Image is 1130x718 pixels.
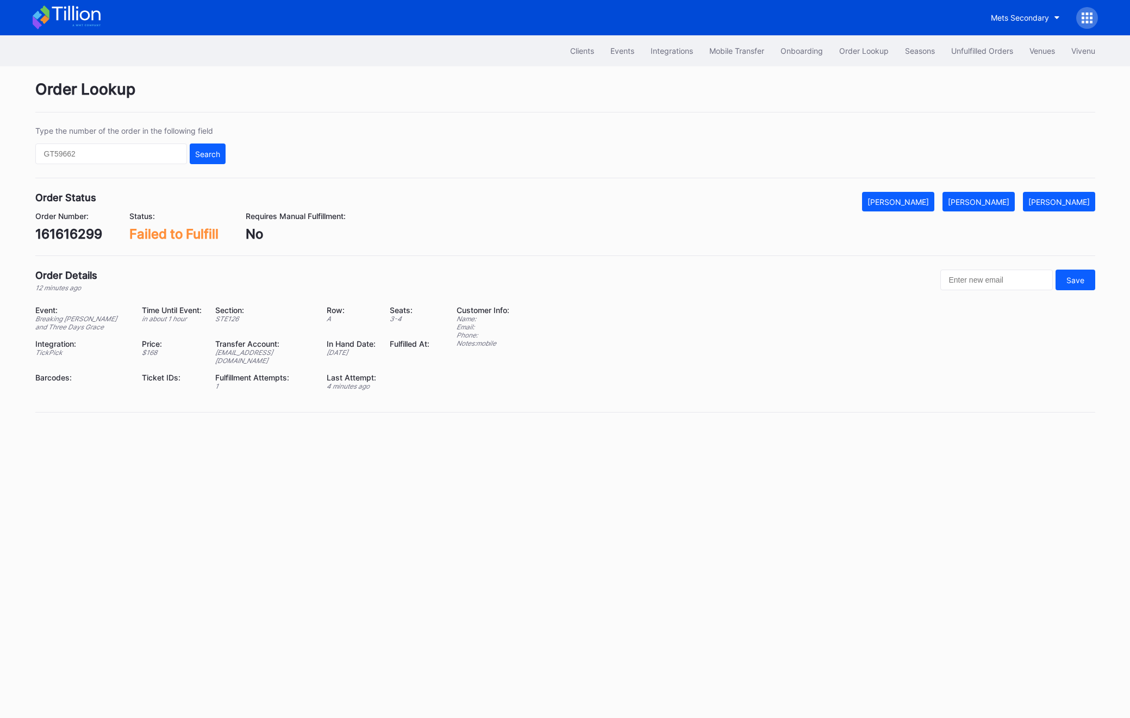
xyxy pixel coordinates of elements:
div: Row: [327,305,376,315]
div: [PERSON_NAME] [948,197,1009,207]
div: In Hand Date: [327,339,376,348]
button: Order Lookup [831,41,897,61]
button: [PERSON_NAME] [1023,192,1095,211]
div: 161616299 [35,226,102,242]
button: [PERSON_NAME] [862,192,934,211]
div: Fulfilled At: [390,339,429,348]
button: Mets Secondary [983,8,1068,28]
div: STE126 [215,315,313,323]
div: 1 [215,382,313,390]
div: Ticket IDs: [142,373,202,382]
div: [PERSON_NAME] [1028,197,1090,207]
div: Events [610,46,634,55]
div: Vivenu [1071,46,1095,55]
button: Onboarding [772,41,831,61]
div: Breaking [PERSON_NAME] and Three Days Grace [35,315,128,331]
div: Phone: [457,331,509,339]
div: Venues [1029,46,1055,55]
div: [EMAIL_ADDRESS][DOMAIN_NAME] [215,348,313,365]
div: Integration: [35,339,128,348]
div: Seats: [390,305,429,315]
button: Integrations [642,41,701,61]
button: Seasons [897,41,943,61]
div: Type the number of the order in the following field [35,126,226,135]
div: $ 168 [142,348,202,357]
div: Status: [129,211,218,221]
button: Venues [1021,41,1063,61]
div: Order Number: [35,211,102,221]
div: Time Until Event: [142,305,202,315]
div: Order Lookup [35,80,1095,113]
div: A [327,315,376,323]
div: Name: [457,315,509,323]
button: Unfulfilled Orders [943,41,1021,61]
div: Mobile Transfer [709,46,764,55]
div: Unfulfilled Orders [951,46,1013,55]
button: Save [1056,270,1095,290]
div: Barcodes: [35,373,128,382]
div: Mets Secondary [991,13,1049,22]
button: Search [190,143,226,164]
div: [DATE] [327,348,376,357]
div: Order Lookup [839,46,889,55]
div: [PERSON_NAME] [867,197,929,207]
div: Save [1066,276,1084,285]
div: Fulfillment Attempts: [215,373,313,382]
div: 4 minutes ago [327,382,376,390]
button: Clients [562,41,602,61]
div: Requires Manual Fulfillment: [246,211,346,221]
button: Mobile Transfer [701,41,772,61]
div: No [246,226,346,242]
div: Order Details [35,270,97,281]
div: Price: [142,339,202,348]
div: Customer Info: [457,305,509,315]
div: Seasons [905,46,935,55]
div: Failed to Fulfill [129,226,218,242]
button: Events [602,41,642,61]
div: 12 minutes ago [35,284,97,292]
input: Enter new email [940,270,1053,290]
div: Order Status [35,192,96,203]
div: Transfer Account: [215,339,313,348]
div: Clients [570,46,594,55]
div: in about 1 hour [142,315,202,323]
div: Email: [457,323,509,331]
div: TickPick [35,348,128,357]
button: Vivenu [1063,41,1103,61]
div: Section: [215,305,313,315]
div: Event: [35,305,128,315]
div: Search [195,149,220,159]
button: [PERSON_NAME] [942,192,1015,211]
div: Integrations [651,46,693,55]
div: 3 - 4 [390,315,429,323]
div: Onboarding [781,46,823,55]
input: GT59662 [35,143,187,164]
div: Last Attempt: [327,373,376,382]
div: Notes: mobile [457,339,509,347]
